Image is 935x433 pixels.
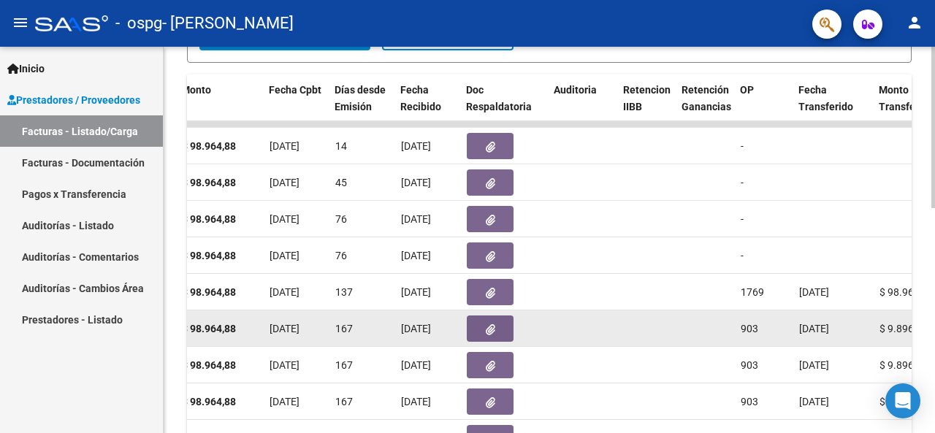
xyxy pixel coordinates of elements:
[329,74,394,139] datatable-header-cell: Días desde Emisión
[401,323,431,334] span: [DATE]
[401,250,431,261] span: [DATE]
[270,323,299,334] span: [DATE]
[741,213,744,225] span: -
[335,84,386,112] span: Días desde Emisión
[270,213,299,225] span: [DATE]
[335,140,347,152] span: 14
[7,92,140,108] span: Prestadores / Proveedores
[270,250,299,261] span: [DATE]
[335,396,353,407] span: 167
[466,84,532,112] span: Doc Respaldatoria
[676,74,734,139] datatable-header-cell: Retención Ganancias
[182,213,236,225] strong: $ 98.964,88
[799,359,829,371] span: [DATE]
[335,250,347,261] span: 76
[182,250,236,261] strong: $ 98.964,88
[401,140,431,152] span: [DATE]
[162,7,294,39] span: - [PERSON_NAME]
[879,286,934,298] span: $ 98.964,88
[799,323,829,334] span: [DATE]
[335,286,353,298] span: 137
[741,396,758,407] span: 903
[682,84,731,112] span: Retención Ganancias
[12,14,29,31] mat-icon: menu
[548,74,617,139] datatable-header-cell: Auditoria
[175,74,263,139] datatable-header-cell: Monto
[741,140,744,152] span: -
[400,84,441,112] span: Fecha Recibido
[335,323,353,334] span: 167
[741,359,758,371] span: 903
[401,213,431,225] span: [DATE]
[799,396,829,407] span: [DATE]
[617,74,676,139] datatable-header-cell: Retencion IIBB
[182,140,236,152] strong: $ 98.964,88
[7,61,45,77] span: Inicio
[394,74,460,139] datatable-header-cell: Fecha Recibido
[182,396,236,407] strong: $ 98.964,88
[741,250,744,261] span: -
[270,396,299,407] span: [DATE]
[906,14,923,31] mat-icon: person
[115,7,162,39] span: - ospg
[181,84,211,96] span: Monto
[793,74,873,139] datatable-header-cell: Fecha Transferido
[401,359,431,371] span: [DATE]
[335,177,347,188] span: 45
[885,383,920,418] div: Open Intercom Messenger
[270,177,299,188] span: [DATE]
[740,84,754,96] span: OP
[799,286,829,298] span: [DATE]
[263,74,329,139] datatable-header-cell: Fecha Cpbt
[335,359,353,371] span: 167
[182,323,236,334] strong: $ 98.964,88
[269,84,321,96] span: Fecha Cpbt
[401,286,431,298] span: [DATE]
[270,286,299,298] span: [DATE]
[182,286,236,298] strong: $ 98.964,88
[741,177,744,188] span: -
[741,323,758,334] span: 903
[741,286,764,298] span: 1769
[182,359,236,371] strong: $ 98.964,88
[554,84,597,96] span: Auditoria
[734,74,793,139] datatable-header-cell: OP
[401,177,431,188] span: [DATE]
[401,396,431,407] span: [DATE]
[335,213,347,225] span: 76
[270,359,299,371] span: [DATE]
[460,74,548,139] datatable-header-cell: Doc Respaldatoria
[623,84,671,112] span: Retencion IIBB
[798,84,853,112] span: Fecha Transferido
[270,140,299,152] span: [DATE]
[879,84,934,112] span: Monto Transferido
[182,177,236,188] strong: $ 98.964,88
